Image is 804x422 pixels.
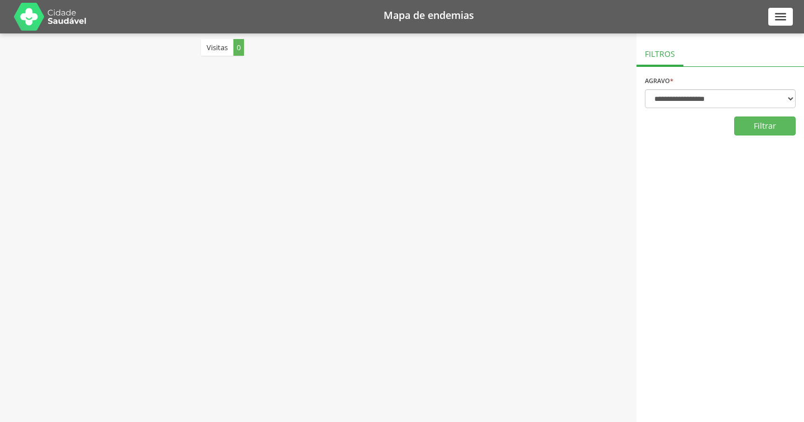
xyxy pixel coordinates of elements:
label: Agravo [645,77,673,84]
div: Visitas [201,39,244,56]
i:  [773,9,788,24]
h1: Mapa de endemias [100,10,757,20]
div: Filtros [636,39,683,66]
button: Filtrar [734,117,796,135]
span: 0 [233,39,244,56]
